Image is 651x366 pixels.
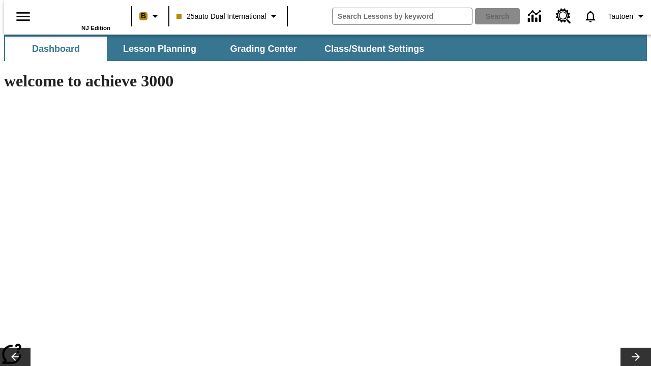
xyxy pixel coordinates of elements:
[8,2,38,32] button: Open side menu
[135,7,165,25] button: Boost Class color is peach. Change class color
[577,3,604,29] a: Notifications
[213,37,314,61] button: Grading Center
[109,37,211,61] button: Lesson Planning
[5,37,107,61] button: Dashboard
[4,35,647,61] div: SubNavbar
[44,5,110,25] a: Home
[4,72,443,90] h1: welcome to achieve 3000
[604,7,651,25] button: Profile/Settings
[333,8,472,24] input: search field
[81,25,110,31] span: NJ Edition
[141,10,146,22] span: B
[522,3,550,30] a: Data Center
[44,4,110,31] div: Home
[316,37,432,61] button: Class/Student Settings
[550,3,577,30] a: Resource Center, Will open in new tab
[176,11,266,22] span: 25auto Dual International
[4,37,433,61] div: SubNavbar
[608,11,633,22] span: Tautoen
[172,7,284,25] button: Class: 25auto Dual International, Select your class
[620,348,651,366] button: Lesson carousel, Next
